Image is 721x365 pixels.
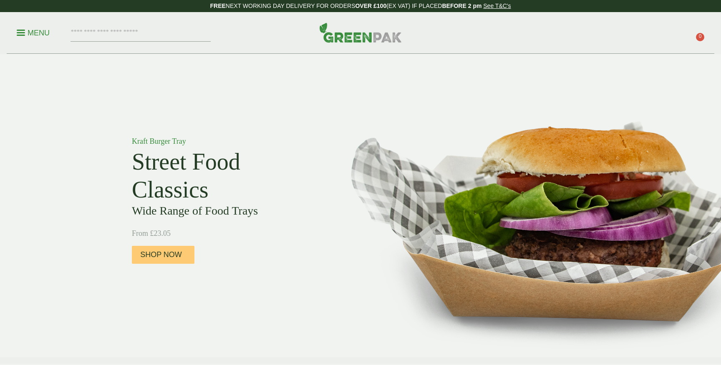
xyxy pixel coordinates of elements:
[132,136,320,147] p: Kraft Burger Tray
[132,148,320,204] h2: Street Food Classics
[17,28,50,36] a: Menu
[355,2,386,9] strong: OVER £100
[442,2,482,9] strong: BEFORE 2 pm
[696,33,704,41] span: 0
[17,28,50,38] p: Menu
[483,2,511,9] a: See T&C's
[319,22,402,42] img: GreenPak Supplies
[132,246,194,264] a: Shop Now
[140,250,182,260] span: Shop Now
[210,2,225,9] strong: FREE
[132,204,320,218] h3: Wide Range of Food Trays
[132,229,171,237] span: From £23.05
[325,54,721,357] img: Street Food Classics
